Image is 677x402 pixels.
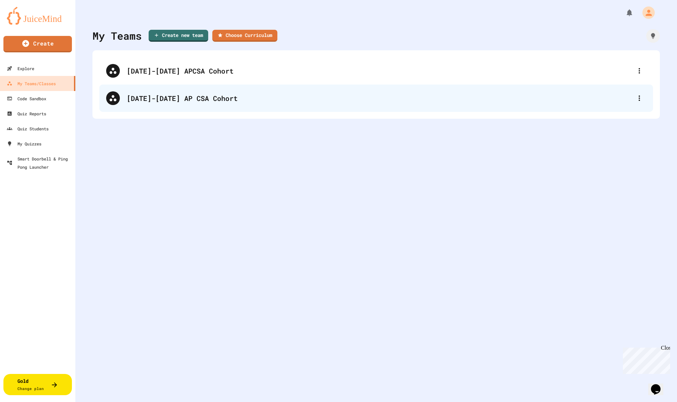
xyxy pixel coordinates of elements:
div: My Account [635,5,656,21]
div: [DATE]-[DATE] AP CSA Cohort [99,85,653,112]
img: logo-orange.svg [7,7,68,25]
div: Quiz Students [7,125,49,133]
div: Gold [17,377,44,392]
div: Smart Doorbell & Ping Pong Launcher [7,155,73,171]
div: [DATE]-[DATE] APCSA Cohort [99,57,653,85]
a: Create new team [149,30,208,42]
div: My Quizzes [7,140,41,148]
div: My Notifications [613,7,635,18]
iframe: chat widget [620,345,670,374]
div: My Teams [92,28,142,43]
div: Code Sandbox [7,94,46,103]
div: Chat with us now!Close [3,3,47,43]
div: My Teams/Classes [7,79,56,88]
div: [DATE]-[DATE] AP CSA Cohort [127,93,632,103]
div: Quiz Reports [7,109,46,118]
div: How it works [646,29,660,43]
iframe: chat widget [648,375,670,395]
a: Choose Curriculum [212,30,277,42]
a: Create [3,36,72,52]
div: Explore [7,64,34,73]
button: GoldChange plan [3,374,72,395]
div: [DATE]-[DATE] APCSA Cohort [127,66,632,76]
span: Change plan [17,386,44,391]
